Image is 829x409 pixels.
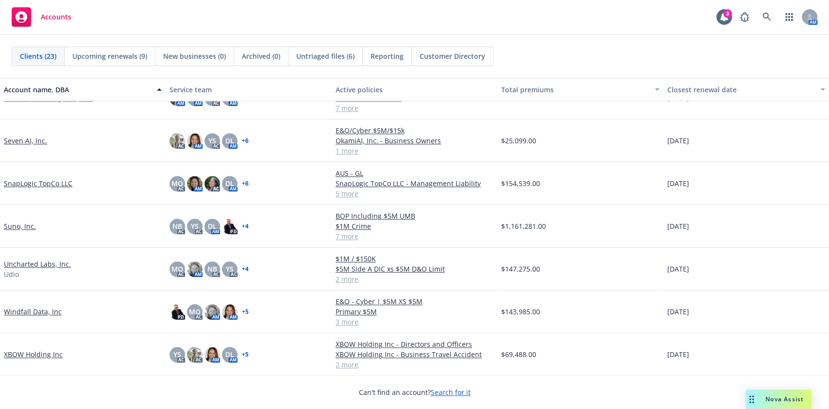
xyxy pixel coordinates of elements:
[667,264,689,274] span: [DATE]
[336,254,493,264] a: $1M / $150K
[4,178,72,188] a: SnapLogic TopCo LLC
[208,136,216,146] span: YS
[667,221,689,231] span: [DATE]
[336,339,493,349] a: XBOW Holding Inc - Directors and Officers
[4,269,19,279] span: Udio
[208,221,217,231] span: DL
[4,259,71,269] a: Uncharted Labs, Inc.
[371,51,404,61] span: Reporting
[296,51,355,61] span: Untriaged files (6)
[4,136,47,146] a: Seven AI, Inc.
[359,387,471,397] span: Can't find an account?
[336,146,493,156] a: 1 more
[163,51,226,61] span: New businesses (0)
[241,138,248,144] a: + 6
[8,3,75,31] a: Accounts
[497,78,663,101] button: Total premiums
[431,388,471,397] a: Search for it
[173,349,181,359] span: YS
[745,390,812,409] button: Nova Assist
[336,307,493,317] a: Primary $5M
[336,359,493,370] a: 2 more
[207,264,217,274] span: NB
[226,264,234,274] span: YS
[72,51,147,61] span: Upcoming renewals (9)
[169,85,327,95] div: Service team
[667,85,814,95] div: Closest renewal date
[667,178,689,188] span: [DATE]
[169,133,185,149] img: photo
[501,307,540,317] span: $143,985.00
[4,307,62,317] a: Windfall Data, Inc
[336,136,493,146] a: OkamiAI, Inc. - Business Owners
[4,349,63,359] a: XBOW Holding Inc
[332,78,497,101] button: Active policies
[336,264,493,274] a: $5M Side A DIC xs $5M D&O Limit
[420,51,485,61] span: Customer Directory
[187,176,203,191] img: photo
[171,178,183,188] span: MQ
[4,85,151,95] div: Account name, DBA
[336,85,493,95] div: Active policies
[336,317,493,327] a: 3 more
[336,221,493,231] a: $1M Crime
[336,231,493,241] a: 7 more
[20,51,56,61] span: Clients (23)
[757,7,777,27] a: Search
[779,7,799,27] a: Switch app
[187,261,203,277] img: photo
[172,221,182,231] span: NB
[204,176,220,191] img: photo
[4,221,36,231] a: Suno, Inc.
[222,304,237,320] img: photo
[241,309,248,315] a: + 5
[501,264,540,274] span: $147,275.00
[171,264,183,274] span: MQ
[225,349,234,359] span: DL
[745,390,758,409] div: Drag to move
[241,181,248,187] a: + 6
[204,304,220,320] img: photo
[189,307,201,317] span: MQ
[336,178,493,188] a: SnapLogic TopCo LLC - Management Liability
[241,266,248,272] a: + 4
[187,347,203,362] img: photo
[336,188,493,199] a: 5 more
[166,78,331,101] button: Service team
[501,221,546,231] span: $1,161,281.00
[336,296,493,307] a: E&O - Cyber | $5M XS $5M
[501,136,536,146] span: $25,099.00
[501,85,648,95] div: Total premiums
[663,78,829,101] button: Closest renewal date
[191,221,199,231] span: YS
[501,349,536,359] span: $69,488.00
[765,395,804,403] span: Nova Assist
[169,304,185,320] img: photo
[242,51,280,61] span: Archived (0)
[336,103,493,113] a: 7 more
[723,9,732,18] div: 3
[41,13,71,21] span: Accounts
[667,136,689,146] span: [DATE]
[501,178,540,188] span: $154,539.00
[241,352,248,358] a: + 5
[336,274,493,284] a: 2 more
[204,347,220,362] img: photo
[222,219,237,234] img: photo
[667,349,689,359] span: [DATE]
[667,307,689,317] span: [DATE]
[735,7,754,27] a: Report a Bug
[336,168,493,178] a: AUS - GL
[336,349,493,359] a: XBOW Holding Inc - Business Travel Accident
[187,133,203,149] img: photo
[336,211,493,221] a: BOP Including $5M UMB
[336,125,493,136] a: E&O/Cyber $5M/$15k
[241,223,248,229] a: + 4
[225,178,234,188] span: DL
